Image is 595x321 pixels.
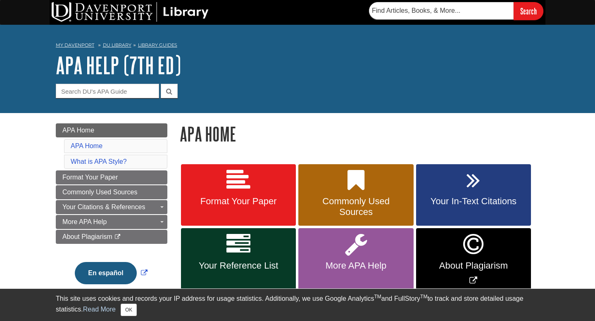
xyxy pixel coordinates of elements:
a: Link opens in new window [416,228,531,291]
span: More APA Help [305,260,407,271]
input: Search DU's APA Guide [56,84,159,98]
a: Commonly Used Sources [56,185,167,199]
a: More APA Help [56,215,167,229]
span: Your Reference List [187,260,290,271]
span: Format Your Paper [62,174,118,181]
a: Format Your Paper [181,164,296,226]
span: More APA Help [62,218,107,225]
span: Format Your Paper [187,196,290,207]
span: Commonly Used Sources [62,189,137,196]
i: This link opens in a new window [114,234,121,240]
span: Commonly Used Sources [305,196,407,217]
sup: TM [374,294,381,300]
a: What is APA Style? [71,158,127,165]
a: Library Guides [138,42,177,48]
span: About Plagiarism [62,233,112,240]
a: APA Help (7th Ed) [56,52,181,78]
a: More APA Help [298,228,413,291]
a: APA Home [71,142,102,149]
button: En español [75,262,136,284]
sup: TM [420,294,427,300]
input: Find Articles, Books, & More... [369,2,514,19]
span: About Plagiarism [422,260,525,271]
a: Your Citations & References [56,200,167,214]
span: Your In-Text Citations [422,196,525,207]
span: APA Home [62,127,94,134]
div: Guide Page Menu [56,123,167,298]
input: Search [514,2,543,20]
span: Your Citations & References [62,203,145,210]
a: Your In-Text Citations [416,164,531,226]
a: Link opens in new window [73,269,149,276]
a: APA Home [56,123,167,137]
form: Searches DU Library's articles, books, and more [369,2,543,20]
a: My Davenport [56,42,94,49]
img: DU Library [52,2,209,22]
a: Your Reference List [181,228,296,291]
a: Commonly Used Sources [298,164,413,226]
button: Close [121,304,137,316]
a: Read More [83,306,116,313]
nav: breadcrumb [56,40,539,53]
a: About Plagiarism [56,230,167,244]
div: This site uses cookies and records your IP address for usage statistics. Additionally, we use Goo... [56,294,539,316]
h1: APA Home [180,123,539,144]
a: Format Your Paper [56,170,167,184]
a: DU Library [103,42,131,48]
